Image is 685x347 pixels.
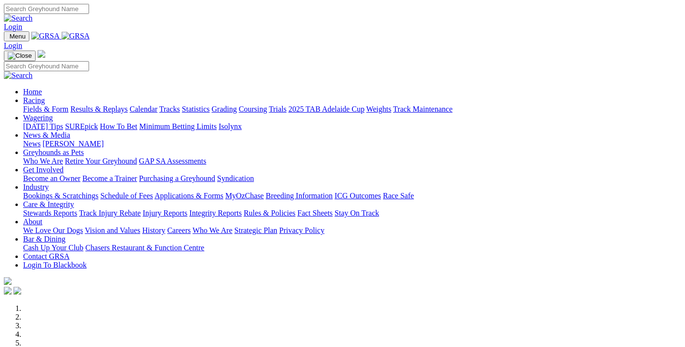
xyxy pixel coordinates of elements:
a: Login [4,41,22,50]
a: Vision and Values [85,226,140,234]
a: Purchasing a Greyhound [139,174,215,182]
a: Bookings & Scratchings [23,192,98,200]
img: logo-grsa-white.png [4,277,12,285]
a: Minimum Betting Limits [139,122,217,130]
a: Calendar [129,105,157,113]
a: Who We Are [23,157,63,165]
a: Cash Up Your Club [23,244,83,252]
input: Search [4,61,89,71]
a: Bar & Dining [23,235,65,243]
a: Breeding Information [266,192,333,200]
a: Chasers Restaurant & Function Centre [85,244,204,252]
img: twitter.svg [13,287,21,295]
a: Weights [366,105,391,113]
a: Integrity Reports [189,209,242,217]
a: Stay On Track [335,209,379,217]
div: Care & Integrity [23,209,681,218]
a: Results & Replays [70,105,128,113]
a: Fact Sheets [297,209,333,217]
a: Tracks [159,105,180,113]
div: Racing [23,105,681,114]
a: GAP SA Assessments [139,157,207,165]
div: Greyhounds as Pets [23,157,681,166]
div: Wagering [23,122,681,131]
div: Industry [23,192,681,200]
a: Contact GRSA [23,252,69,260]
a: Statistics [182,105,210,113]
a: Become an Owner [23,174,80,182]
a: Coursing [239,105,267,113]
a: Industry [23,183,49,191]
button: Toggle navigation [4,31,29,41]
div: Get Involved [23,174,681,183]
img: logo-grsa-white.png [38,50,45,58]
div: News & Media [23,140,681,148]
div: About [23,226,681,235]
a: Syndication [217,174,254,182]
img: Search [4,14,33,23]
a: Who We Are [193,226,233,234]
a: Trials [269,105,286,113]
a: [DATE] Tips [23,122,63,130]
a: Fields & Form [23,105,68,113]
a: Injury Reports [142,209,187,217]
a: Grading [212,105,237,113]
a: [PERSON_NAME] [42,140,103,148]
a: Schedule of Fees [100,192,153,200]
a: News [23,140,40,148]
input: Search [4,4,89,14]
a: Racing [23,96,45,104]
a: Get Involved [23,166,64,174]
div: Bar & Dining [23,244,681,252]
a: Greyhounds as Pets [23,148,84,156]
span: Menu [10,33,26,40]
a: Applications & Forms [155,192,223,200]
img: GRSA [31,32,60,40]
a: Login [4,23,22,31]
a: Wagering [23,114,53,122]
a: Privacy Policy [279,226,324,234]
a: Track Maintenance [393,105,452,113]
a: SUREpick [65,122,98,130]
a: Stewards Reports [23,209,77,217]
a: Track Injury Rebate [79,209,141,217]
a: Login To Blackbook [23,261,87,269]
a: Rules & Policies [244,209,296,217]
img: Close [8,52,32,60]
a: Home [23,88,42,96]
img: GRSA [62,32,90,40]
a: News & Media [23,131,70,139]
button: Toggle navigation [4,51,36,61]
a: MyOzChase [225,192,264,200]
a: ICG Outcomes [335,192,381,200]
img: facebook.svg [4,287,12,295]
a: Strategic Plan [234,226,277,234]
img: Search [4,71,33,80]
a: Race Safe [383,192,414,200]
a: How To Bet [100,122,138,130]
a: Careers [167,226,191,234]
a: History [142,226,165,234]
a: Care & Integrity [23,200,74,208]
a: Isolynx [219,122,242,130]
a: Retire Your Greyhound [65,157,137,165]
a: 2025 TAB Adelaide Cup [288,105,364,113]
a: Become a Trainer [82,174,137,182]
a: About [23,218,42,226]
a: We Love Our Dogs [23,226,83,234]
